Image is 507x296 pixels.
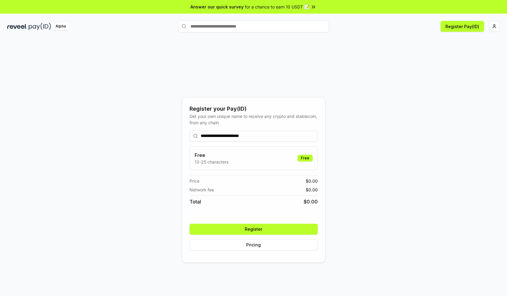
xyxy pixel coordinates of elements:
button: Register Pay(ID) [441,21,484,32]
span: Price [190,178,199,184]
div: Get your own unique name to receive any crypto and stablecoin, from any chain [190,113,318,126]
span: for a chance to earn 10 USDT 📝 [245,4,309,10]
div: Register your Pay(ID) [190,105,318,113]
span: $ 0.00 [304,198,318,205]
span: Answer our quick survey [190,4,244,10]
div: Free [298,155,313,161]
div: Alpha [52,23,69,30]
h3: Free [195,151,228,159]
span: Total [190,198,201,205]
span: $ 0.00 [306,187,318,193]
button: Register [190,224,318,235]
p: 13-25 characters [195,159,228,165]
span: Network fee [190,187,214,193]
button: Pricing [190,239,318,250]
span: $ 0.00 [306,178,318,184]
img: reveel_dark [7,23,27,30]
img: pay_id [29,23,51,30]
